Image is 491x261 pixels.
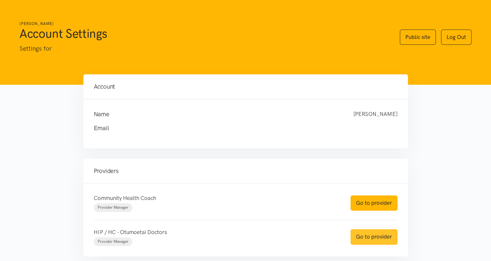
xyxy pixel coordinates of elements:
p: HIP / HC - Otumoetai Doctors [94,228,338,237]
a: Public site [400,30,436,45]
h4: Email [94,124,385,133]
span: Provider Manager [98,205,129,210]
a: Go to provider [350,229,398,244]
div: [PERSON_NAME] [347,110,404,119]
h4: Account [94,82,398,91]
a: Log Out [441,30,472,45]
h4: Providers [94,167,398,176]
p: Settings for [19,44,387,54]
h4: Name [94,110,340,119]
h1: Account Settings [19,26,387,41]
p: Community Health Coach [94,194,338,203]
h6: [PERSON_NAME] [19,21,387,27]
a: Go to provider [350,195,398,211]
span: Provider Manager [98,239,129,244]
